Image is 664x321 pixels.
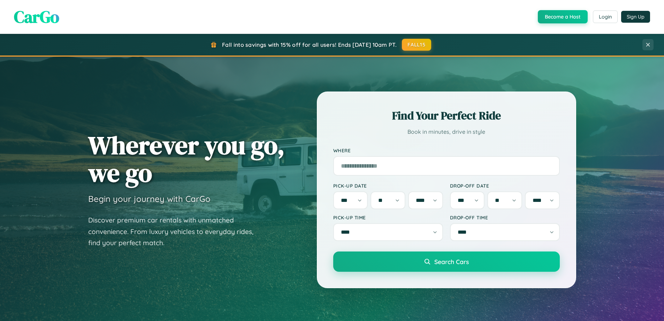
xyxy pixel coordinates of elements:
p: Discover premium car rentals with unmatched convenience. From luxury vehicles to everyday rides, ... [88,214,262,249]
label: Pick-up Time [333,214,443,220]
h1: Wherever you go, we go [88,131,285,187]
label: Drop-off Time [450,214,560,220]
label: Drop-off Date [450,183,560,189]
button: Search Cars [333,251,560,272]
button: Sign Up [621,11,650,23]
button: Login [593,10,618,23]
p: Book in minutes, drive in style [333,127,560,137]
h2: Find Your Perfect Ride [333,108,560,123]
button: FALL15 [402,39,431,51]
label: Pick-up Date [333,183,443,189]
label: Where [333,147,560,153]
h3: Begin your journey with CarGo [88,194,211,204]
span: Search Cars [434,258,469,265]
span: CarGo [14,5,59,28]
button: Become a Host [538,10,588,23]
span: Fall into savings with 15% off for all users! Ends [DATE] 10am PT. [222,41,397,48]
